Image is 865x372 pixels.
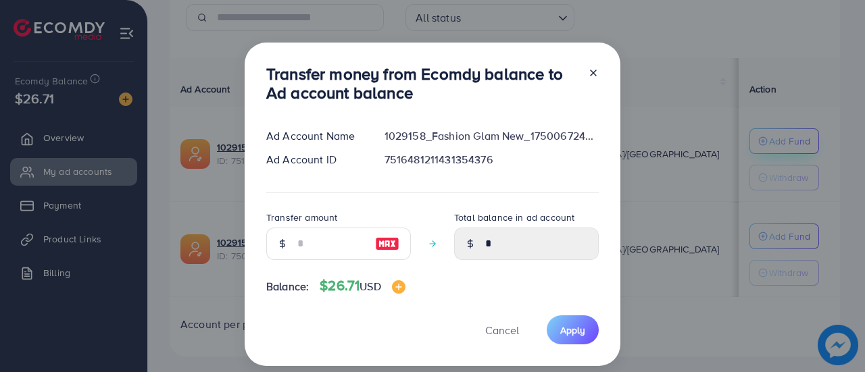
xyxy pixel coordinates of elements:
button: Cancel [468,315,536,344]
span: Balance: [266,279,309,294]
div: Ad Account Name [255,128,374,144]
img: image [392,280,405,294]
span: USD [360,279,380,294]
img: image [375,236,399,252]
div: 7516481211431354376 [374,152,610,167]
h3: Transfer money from Ecomdy balance to Ad account balance [266,64,577,103]
label: Total balance in ad account [454,211,574,224]
div: Ad Account ID [255,152,374,167]
button: Apply [547,315,599,344]
div: 1029158_Fashion Glam New_1750067246612 [374,128,610,144]
h4: $26.71 [320,277,405,294]
label: Transfer amount [266,211,337,224]
span: Cancel [485,323,519,338]
span: Apply [560,323,585,337]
